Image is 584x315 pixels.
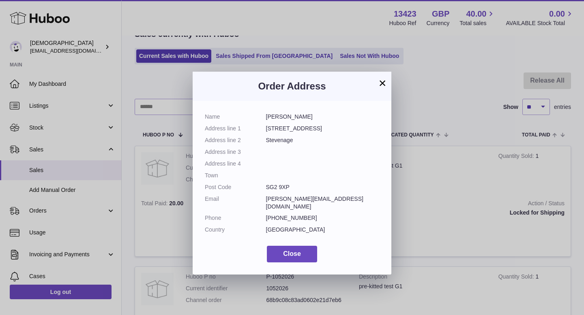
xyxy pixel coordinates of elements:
[205,125,266,132] dt: Address line 1
[205,148,266,156] dt: Address line 3
[205,226,266,234] dt: Country
[205,160,266,168] dt: Address line 4
[378,78,387,88] button: ×
[266,214,380,222] dd: [PHONE_NUMBER]
[205,113,266,121] dt: Name
[283,250,301,257] span: Close
[205,136,266,144] dt: Address line 2
[205,214,266,222] dt: Phone
[266,113,380,121] dd: [PERSON_NAME]
[266,183,380,191] dd: SG2 9XP
[205,80,379,93] h3: Order Address
[266,125,380,132] dd: [STREET_ADDRESS]
[205,183,266,191] dt: Post Code
[266,226,380,234] dd: [GEOGRAPHIC_DATA]
[205,195,266,211] dt: Email
[205,172,266,179] dt: Town
[266,136,380,144] dd: Stevenage
[266,195,380,211] dd: [PERSON_NAME][EMAIL_ADDRESS][DOMAIN_NAME]
[267,246,317,262] button: Close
